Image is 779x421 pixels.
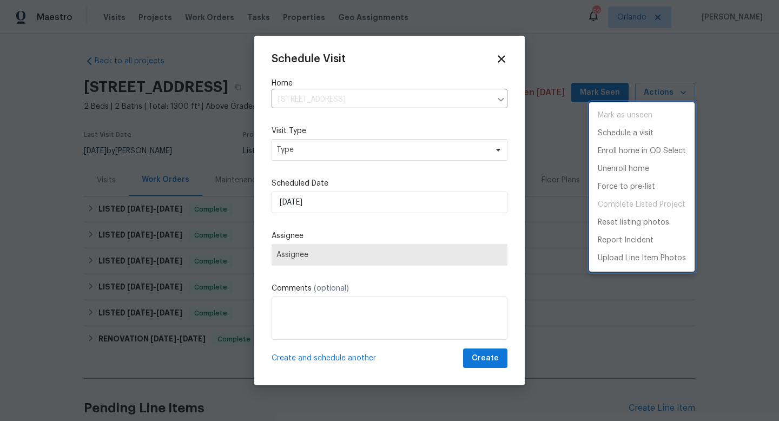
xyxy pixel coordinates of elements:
[598,146,686,157] p: Enroll home in OD Select
[598,128,653,139] p: Schedule a visit
[598,163,649,175] p: Unenroll home
[598,253,686,264] p: Upload Line Item Photos
[589,196,695,214] span: Project is already completed
[598,181,655,193] p: Force to pre-list
[598,217,669,228] p: Reset listing photos
[598,235,653,246] p: Report Incident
